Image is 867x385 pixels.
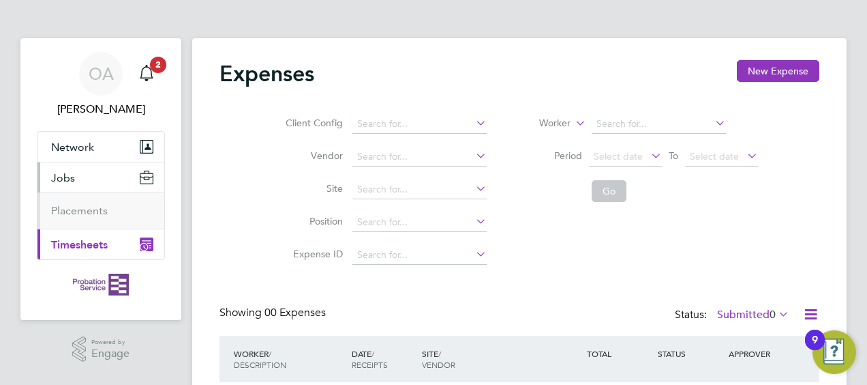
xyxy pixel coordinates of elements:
button: Timesheets [37,229,164,259]
span: OA [89,65,114,83]
nav: Main navigation [20,38,181,320]
span: Jobs [51,171,75,184]
div: TOTAL [583,341,654,366]
h2: Expenses [219,60,314,87]
div: Jobs [37,192,164,229]
a: Placements [51,204,108,217]
label: Client Config [282,117,343,129]
input: Search for... [352,246,487,265]
input: Search for... [592,115,726,134]
label: Period [521,149,582,162]
div: DATE [348,341,419,377]
span: Timesheets [51,238,108,251]
button: Go [592,180,626,202]
label: Position [282,215,343,227]
span: Network [51,141,94,154]
button: Jobs [37,162,164,192]
div: 9 [812,340,818,358]
span: Engage [91,348,130,360]
img: probationservice-logo-retina.png [73,274,128,296]
input: Search for... [352,115,487,134]
div: STATUS [654,341,725,366]
div: Status: [675,306,792,325]
button: Network [37,132,164,162]
span: Select date [594,150,643,162]
div: WORKER [230,341,348,377]
button: New Expense [737,60,819,82]
label: Expense ID [282,248,343,260]
a: Go to home page [37,274,165,296]
span: 2 [150,57,166,73]
span: / [269,348,271,359]
label: Submitted [717,308,789,322]
span: To [665,147,682,165]
span: Select date [690,150,739,162]
div: Showing [219,306,329,320]
label: Worker [509,117,571,130]
span: 0 [770,308,776,322]
button: Open Resource Center, 9 new notifications [812,330,856,374]
span: RECEIPTS [352,359,388,370]
input: Search for... [352,213,487,232]
label: Vendor [282,149,343,162]
span: 00 Expenses [264,306,326,319]
span: / [371,348,374,359]
div: SITE [419,341,583,377]
label: Site [282,182,343,195]
span: DESCRIPTION [234,359,286,370]
a: OA[PERSON_NAME] [37,52,165,117]
span: Oluwatoyin Adeniran [37,101,165,117]
input: Search for... [352,147,487,167]
span: VENDOR [422,359,455,370]
div: APPROVER [725,341,796,366]
input: Search for... [352,180,487,199]
a: Powered byEngage [72,337,130,362]
span: / [438,348,441,359]
span: Powered by [91,337,130,348]
a: 2 [133,52,160,96]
